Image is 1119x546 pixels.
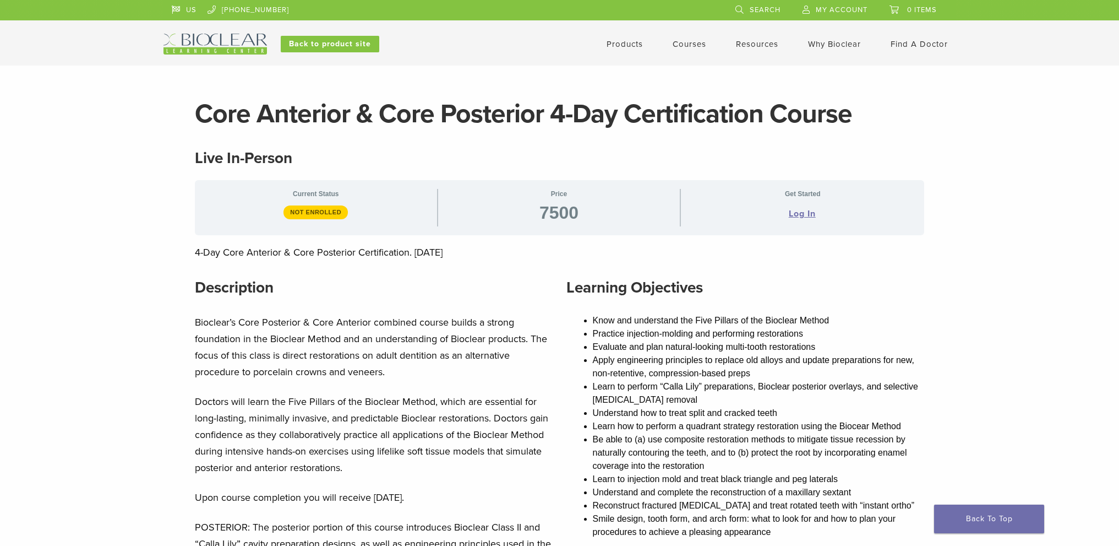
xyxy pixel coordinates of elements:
[447,189,672,199] span: Price
[195,274,553,301] h3: Description
[593,499,925,512] li: Reconstruct fractured [MEDICAL_DATA] and treat rotated teeth with “instant ortho”
[163,34,267,55] img: Bioclear
[281,36,379,52] a: Back to product site
[750,6,780,14] span: Search
[808,39,861,49] a: Why Bioclear
[566,274,925,301] h3: Learning Objectives
[891,39,948,49] a: Find A Doctor
[593,433,925,473] li: Be able to (a) use composite restoration methods to mitigate tissue recession by naturally contou...
[195,244,924,261] p: 4-Day Core Anterior & Core Posterior Certification. [DATE]
[607,39,643,49] a: Products
[593,327,925,340] li: Practice injection-molding and performing restorations
[539,204,578,221] span: 7500
[195,314,553,380] p: Bioclear’s Core Posterior & Core Anterior combined course builds a strong foundation in the Biocl...
[593,407,925,420] li: Understand how to treat split and cracked teeth
[593,420,925,433] li: Learn how to perform a quadrant strategy restoration using the Biocear Method
[673,39,706,49] a: Courses
[195,489,553,506] p: Upon course completion you will receive [DATE].
[593,340,925,354] li: Evaluate and plan natural-looking multi-tooth restorations
[195,393,553,476] p: Doctors will learn the Five Pillars of the Bioclear Method, which are essential for long-lasting,...
[204,189,428,199] span: Current Status
[736,39,778,49] a: Resources
[934,505,1044,533] a: Back To Top
[195,145,924,171] h3: Live In-Person
[816,6,867,14] span: My Account
[593,486,925,499] li: Understand and complete the reconstruction of a maxillary sextant
[593,354,925,380] li: Apply engineering principles to replace old alloys and update preparations for new, non-retentive...
[283,206,348,219] span: Not Enrolled
[593,314,925,327] li: Know and understand the Five Pillars of the Bioclear Method
[593,512,925,539] li: Smile design, tooth form, and arch form: what to look for and how to plan your procedures to achi...
[690,189,915,199] span: Get Started
[593,380,925,407] li: Learn to perform “Calla Lily” preparations, Bioclear posterior overlays, and selective [MEDICAL_D...
[593,473,925,486] li: Learn to injection mold and treat black triangle and peg laterals
[195,101,924,127] h1: Core Anterior & Core Posterior 4-Day Certification Course
[789,207,816,220] a: Log In
[907,6,937,14] span: 0 items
